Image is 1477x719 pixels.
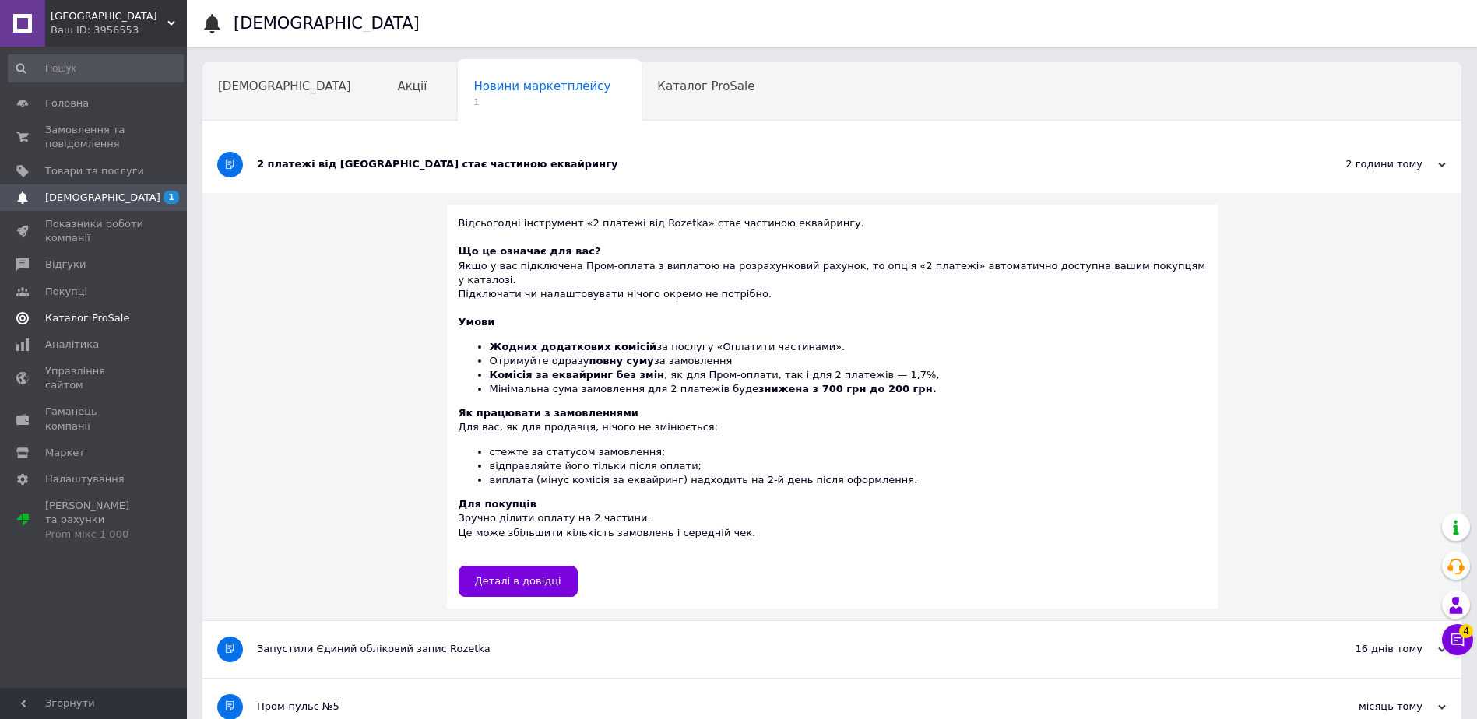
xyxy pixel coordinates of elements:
span: [DEMOGRAPHIC_DATA] [45,191,160,205]
h1: [DEMOGRAPHIC_DATA] [234,14,420,33]
span: Аналітика [45,338,99,352]
span: [DEMOGRAPHIC_DATA] [218,79,351,93]
span: Показники роботи компанії [45,217,144,245]
b: повну суму [589,355,653,367]
span: Відгуки [45,258,86,272]
li: Мінімальна сума замовлення для 2 платежів буде [490,382,1206,396]
span: Налаштування [45,472,125,486]
div: Зручно ділити оплату на 2 частини. Це може збільшити кількість замовлень і середній чек. [459,497,1206,554]
div: Пром-пульс №5 [257,700,1290,714]
button: Чат з покупцем4 [1442,624,1473,655]
span: Головна [45,96,89,110]
b: Жодних додаткових комісій [490,341,657,352]
div: Prom мікс 1 000 [45,528,144,542]
b: Комісія за еквайринг без змін [490,369,665,381]
b: Як працювати з замовленнями [459,407,638,419]
span: Замовлення та повідомлення [45,123,144,151]
div: 2 години тому [1290,157,1446,171]
b: Для покупців [459,498,536,510]
div: Запустили Єдиний обліковий запис Rozetka [257,642,1290,656]
div: Якщо у вас підключена Пром-оплата з виплатою на розрахунковий рахунок, то опція «2 платежі» автом... [459,244,1206,301]
input: Пошук [8,54,184,82]
a: Деталі в довідці [459,566,578,597]
li: за послугу «Оплатити частинами». [490,340,1206,354]
span: Шопландія [51,9,167,23]
span: Покупці [45,285,87,299]
li: виплата (мінус комісія за еквайринг) надходить на 2-й день після оформлення. [490,473,1206,487]
span: Гаманець компанії [45,405,144,433]
b: знижена з 700 грн до 200 грн. [758,383,937,395]
div: Для вас, як для продавця, нічого не змінюється: [459,406,1206,487]
div: Відсьогодні інструмент «2 платежі від Rozetka» стає частиною еквайрингу. [459,216,1206,244]
div: місяць тому [1290,700,1446,714]
span: 1 [473,96,610,108]
div: Ваш ID: 3956553 [51,23,187,37]
span: Маркет [45,446,85,460]
span: 4 [1459,624,1473,638]
b: Умови [459,316,495,328]
span: Новини маркетплейсу [473,79,610,93]
span: Каталог ProSale [45,311,129,325]
li: відправляйте його тільки після оплати; [490,459,1206,473]
span: Управління сайтом [45,364,144,392]
li: , як для Пром-оплати, так і для 2 платежів — 1,7%, [490,368,1206,382]
li: стежте за статусом замовлення; [490,445,1206,459]
span: Каталог ProSale [657,79,754,93]
span: Акції [398,79,427,93]
div: 16 днів тому [1290,642,1446,656]
span: 1 [164,191,179,204]
div: 2 платежі від [GEOGRAPHIC_DATA] стає частиною еквайрингу [257,157,1290,171]
span: Деталі в довідці [475,575,561,587]
b: Що це означає для вас? [459,245,601,257]
li: Отримуйте одразу за замовлення [490,354,1206,368]
span: Товари та послуги [45,164,144,178]
span: [PERSON_NAME] та рахунки [45,499,144,542]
